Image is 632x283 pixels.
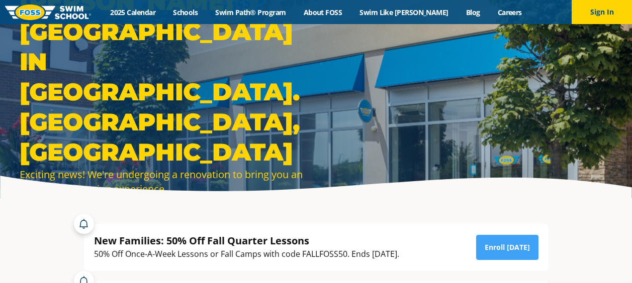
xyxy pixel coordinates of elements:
img: FOSS Swim School Logo [5,5,91,20]
div: Exciting news! We're undergoing a renovation to bring you an even more amazing experience. [20,167,311,196]
a: Enroll [DATE] [476,235,538,260]
div: 50% Off Once-A-Week Lessons or Fall Camps with code FALLFOSS50. Ends [DATE]. [94,247,399,261]
a: Blog [457,8,489,17]
a: Swim Path® Program [207,8,295,17]
a: About FOSS [295,8,351,17]
a: 2025 Calendar [102,8,164,17]
div: New Families: 50% Off Fall Quarter Lessons [94,234,399,247]
a: Swim Like [PERSON_NAME] [351,8,458,17]
a: Careers [489,8,530,17]
a: Schools [164,8,207,17]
